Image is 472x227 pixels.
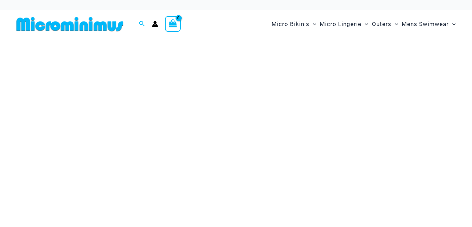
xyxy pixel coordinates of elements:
[370,14,400,35] a: OutersMenu ToggleMenu Toggle
[270,14,318,35] a: Micro BikinisMenu ToggleMenu Toggle
[318,14,370,35] a: Micro LingerieMenu ToggleMenu Toggle
[309,15,316,33] span: Menu Toggle
[320,15,361,33] span: Micro Lingerie
[139,20,145,28] a: Search icon link
[269,13,458,36] nav: Site Navigation
[400,14,457,35] a: Mens SwimwearMenu ToggleMenu Toggle
[372,15,391,33] span: Outers
[391,15,398,33] span: Menu Toggle
[272,15,309,33] span: Micro Bikinis
[152,21,158,27] a: Account icon link
[361,15,368,33] span: Menu Toggle
[14,16,126,32] img: MM SHOP LOGO FLAT
[449,15,456,33] span: Menu Toggle
[165,16,181,32] a: View Shopping Cart, empty
[402,15,449,33] span: Mens Swimwear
